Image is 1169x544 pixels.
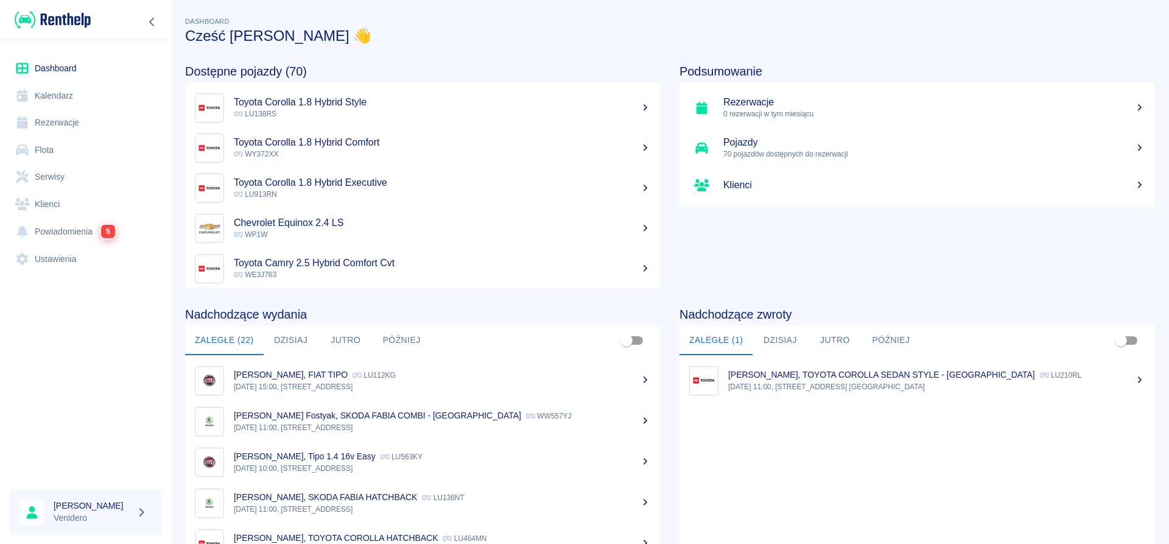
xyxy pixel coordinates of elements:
[198,217,221,240] img: Image
[234,492,417,502] p: [PERSON_NAME], SKODA FABIA HATCHBACK
[723,136,1145,149] h5: Pojazdy
[422,493,464,502] p: LU136NT
[753,326,807,355] button: Dzisiaj
[723,149,1145,160] p: 70 pojazdów dostępnych do rezerwacji
[234,422,650,433] p: [DATE] 11:00, [STREET_ADDRESS]
[381,453,423,461] p: LU563KY
[679,64,1154,79] h4: Podsumowanie
[10,136,161,164] a: Flota
[723,179,1145,191] h5: Klienci
[198,492,221,515] img: Image
[185,27,1154,44] h3: Cześć [PERSON_NAME] 👋
[234,463,650,474] p: [DATE] 10:00, [STREET_ADDRESS]
[185,326,264,355] button: Zaległe (22)
[615,329,638,352] span: Pokaż przypisane tylko do mnie
[10,55,161,82] a: Dashboard
[234,270,276,279] span: WE3J763
[728,370,1035,380] p: [PERSON_NAME], TOYOTA COROLLA SEDAN STYLE - [GEOGRAPHIC_DATA]
[353,371,396,380] p: LU112KG
[10,10,91,30] a: Renthelp logo
[679,128,1154,168] a: Pojazdy70 pojazdów dostępnych do rezerwacji
[10,163,161,191] a: Serwisy
[234,177,650,189] h5: Toyota Corolla 1.8 Hybrid Executive
[234,110,276,118] span: LU138RS
[679,168,1154,202] a: Klienci
[692,369,715,392] img: Image
[10,246,161,273] a: Ustawienia
[234,96,650,108] h5: Toyota Corolla 1.8 Hybrid Style
[234,533,438,543] p: [PERSON_NAME], TOYOTA COROLLA HATCHBACK
[234,411,521,420] p: [PERSON_NAME] Fostyak, SKODA FABIA COMBI - [GEOGRAPHIC_DATA]
[198,410,221,433] img: Image
[862,326,919,355] button: Później
[198,257,221,280] img: Image
[54,512,132,525] p: Venidero
[234,230,267,239] span: WP1W
[185,168,660,208] a: ImageToyota Corolla 1.8 Hybrid Executive LU913RN
[373,326,430,355] button: Później
[679,326,753,355] button: Zaległe (1)
[185,208,660,249] a: ImageChevrolet Equinox 2.4 LS WP1W
[234,150,278,158] span: WY372XX
[198,136,221,160] img: Image
[185,18,230,25] span: Dashboard
[526,412,572,420] p: WW557YJ
[10,109,161,136] a: Rezerwacje
[234,381,650,392] p: [DATE] 15:00, [STREET_ADDRESS]
[234,190,277,199] span: LU913RN
[723,96,1145,108] h5: Rezerwacje
[185,401,660,442] a: Image[PERSON_NAME] Fostyak, SKODA FABIA COMBI - [GEOGRAPHIC_DATA] WW557YJ[DATE] 11:00, [STREET_AD...
[185,360,660,401] a: Image[PERSON_NAME], FIAT TIPO LU112KG[DATE] 15:00, [STREET_ADDRESS]
[443,534,486,543] p: LU464MN
[198,96,221,119] img: Image
[185,88,660,128] a: ImageToyota Corolla 1.8 Hybrid Style LU138RS
[185,64,660,79] h4: Dostępne pojazdy (70)
[234,257,650,269] h5: Toyota Camry 2.5 Hybrid Comfort Cvt
[185,307,660,322] h4: Nadchodzące wydania
[10,191,161,218] a: Klienci
[198,177,221,200] img: Image
[143,14,161,30] button: Zwiń nawigację
[198,451,221,474] img: Image
[679,360,1154,401] a: Image[PERSON_NAME], TOYOTA COROLLA SEDAN STYLE - [GEOGRAPHIC_DATA] LU210RL[DATE] 11:00, [STREET_A...
[185,482,660,523] a: Image[PERSON_NAME], SKODA FABIA HATCHBACK LU136NT[DATE] 11:00, [STREET_ADDRESS]
[264,326,318,355] button: Dzisiaj
[185,249,660,289] a: ImageToyota Camry 2.5 Hybrid Comfort Cvt WE3J763
[10,82,161,110] a: Kalendarz
[54,500,132,512] h6: [PERSON_NAME]
[185,442,660,482] a: Image[PERSON_NAME], Tipo 1.4 16v Easy LU563KY[DATE] 10:00, [STREET_ADDRESS]
[10,217,161,246] a: Powiadomienia5
[198,369,221,392] img: Image
[101,225,115,238] span: 5
[1109,329,1132,352] span: Pokaż przypisane tylko do mnie
[15,10,91,30] img: Renthelp logo
[185,128,660,168] a: ImageToyota Corolla 1.8 Hybrid Comfort WY372XX
[723,108,1145,119] p: 0 rezerwacji w tym miesiącu
[234,504,650,515] p: [DATE] 11:00, [STREET_ADDRESS]
[679,307,1154,322] h4: Nadchodzące zwroty
[234,217,650,229] h5: Chevrolet Equinox 2.4 LS
[728,381,1145,392] p: [DATE] 11:00, [STREET_ADDRESS] [GEOGRAPHIC_DATA]
[1040,371,1082,380] p: LU210RL
[234,136,650,149] h5: Toyota Corolla 1.8 Hybrid Comfort
[807,326,862,355] button: Jutro
[318,326,373,355] button: Jutro
[234,370,348,380] p: [PERSON_NAME], FIAT TIPO
[679,88,1154,128] a: Rezerwacje0 rezerwacji w tym miesiącu
[234,451,376,461] p: [PERSON_NAME], Tipo 1.4 16v Easy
